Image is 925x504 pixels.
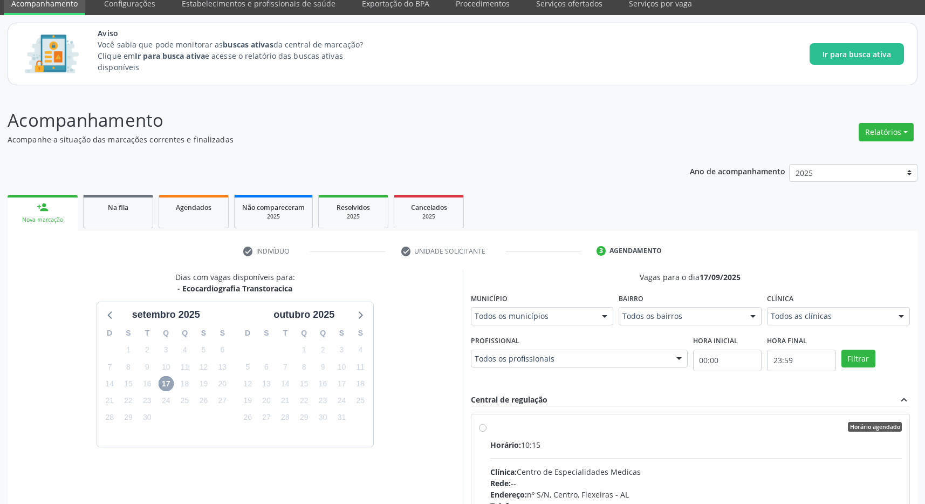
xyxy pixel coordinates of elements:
[276,325,294,342] div: T
[848,422,902,432] span: Horário agendado
[135,51,205,61] strong: Ir para busca ativa
[332,325,351,342] div: S
[351,325,370,342] div: S
[278,393,293,408] span: terça-feira, 21 de outubro de 2025
[278,376,293,391] span: terça-feira, 14 de outubro de 2025
[475,311,592,322] span: Todos os municípios
[411,203,447,212] span: Cancelados
[138,325,156,342] div: T
[194,325,213,342] div: S
[196,343,211,358] span: sexta-feira, 5 de setembro de 2025
[297,393,312,408] span: quarta-feira, 22 de outubro de 2025
[490,440,521,450] span: Horário:
[102,393,117,408] span: domingo, 21 de setembro de 2025
[313,325,332,342] div: Q
[609,246,662,256] div: Agendamento
[490,478,902,489] div: --
[353,359,368,374] span: sábado, 11 de outubro de 2025
[259,393,274,408] span: segunda-feira, 20 de outubro de 2025
[841,350,875,368] button: Filtrar
[693,350,762,371] input: Selecione o horário
[238,325,257,342] div: D
[693,333,738,350] label: Hora inicial
[316,343,331,358] span: quinta-feira, 2 de outubro de 2025
[622,311,739,322] span: Todos os bairros
[353,376,368,391] span: sábado, 18 de outubro de 2025
[278,410,293,425] span: terça-feira, 28 de outubro de 2025
[316,376,331,391] span: quinta-feira, 16 de outubro de 2025
[326,213,380,221] div: 2025
[215,393,230,408] span: sábado, 27 de setembro de 2025
[121,393,136,408] span: segunda-feira, 22 de setembro de 2025
[490,466,902,478] div: Centro de Especialidades Medicas
[859,123,914,141] button: Relatórios
[215,376,230,391] span: sábado, 20 de setembro de 2025
[159,393,174,408] span: quarta-feira, 24 de setembro de 2025
[15,216,70,224] div: Nova marcação
[471,333,519,350] label: Profissional
[767,350,835,371] input: Selecione o horário
[108,203,128,212] span: Na fila
[471,290,508,307] label: Município
[898,394,910,406] i: expand_less
[121,343,136,358] span: segunda-feira, 1 de setembro de 2025
[597,246,606,256] div: 3
[334,343,349,358] span: sexta-feira, 3 de outubro de 2025
[316,393,331,408] span: quinta-feira, 23 de outubro de 2025
[490,489,902,500] div: nº S/N, Centro, Flexeiras - AL
[619,290,643,307] label: Bairro
[334,359,349,374] span: sexta-feira, 10 de outubro de 2025
[140,359,155,374] span: terça-feira, 9 de setembro de 2025
[471,271,910,283] div: Vagas para o dia
[810,43,904,65] button: Ir para busca ativa
[257,325,276,342] div: S
[8,134,645,145] p: Acompanhe a situação das marcações correntes e finalizadas
[334,376,349,391] span: sexta-feira, 17 de outubro de 2025
[294,325,313,342] div: Q
[240,410,255,425] span: domingo, 26 de outubro de 2025
[259,376,274,391] span: segunda-feira, 13 de outubro de 2025
[121,376,136,391] span: segunda-feira, 15 de setembro de 2025
[259,410,274,425] span: segunda-feira, 27 de outubro de 2025
[278,359,293,374] span: terça-feira, 7 de outubro de 2025
[140,393,155,408] span: terça-feira, 23 de setembro de 2025
[767,290,793,307] label: Clínica
[177,393,193,408] span: quinta-feira, 25 de setembro de 2025
[21,30,83,78] img: Imagem de CalloutCard
[259,359,274,374] span: segunda-feira, 6 de outubro de 2025
[8,107,645,134] p: Acompanhamento
[771,311,888,322] span: Todos as clínicas
[159,359,174,374] span: quarta-feira, 10 de setembro de 2025
[767,333,807,350] label: Hora final
[37,201,49,213] div: person_add
[140,410,155,425] span: terça-feira, 30 de setembro de 2025
[119,325,138,342] div: S
[223,39,273,50] strong: buscas ativas
[402,213,456,221] div: 2025
[100,325,119,342] div: D
[242,203,305,212] span: Não compareceram
[690,164,785,178] p: Ano de acompanhamento
[297,376,312,391] span: quarta-feira, 15 de outubro de 2025
[98,39,383,73] p: Você sabia que pode monitorar as da central de marcação? Clique em e acesse o relatório das busca...
[98,28,383,39] span: Aviso
[471,394,547,406] div: Central de regulação
[196,359,211,374] span: sexta-feira, 12 de setembro de 2025
[240,393,255,408] span: domingo, 19 de outubro de 2025
[102,376,117,391] span: domingo, 14 de setembro de 2025
[297,359,312,374] span: quarta-feira, 8 de outubro de 2025
[490,439,902,451] div: 10:15
[269,308,339,322] div: outubro 2025
[700,272,741,282] span: 17/09/2025
[176,203,211,212] span: Agendados
[297,410,312,425] span: quarta-feira, 29 de outubro de 2025
[240,359,255,374] span: domingo, 5 de outubro de 2025
[175,325,194,342] div: Q
[196,393,211,408] span: sexta-feira, 26 de setembro de 2025
[215,359,230,374] span: sábado, 13 de setembro de 2025
[177,376,193,391] span: quinta-feira, 18 de setembro de 2025
[242,213,305,221] div: 2025
[337,203,370,212] span: Resolvidos
[334,410,349,425] span: sexta-feira, 31 de outubro de 2025
[353,393,368,408] span: sábado, 25 de outubro de 2025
